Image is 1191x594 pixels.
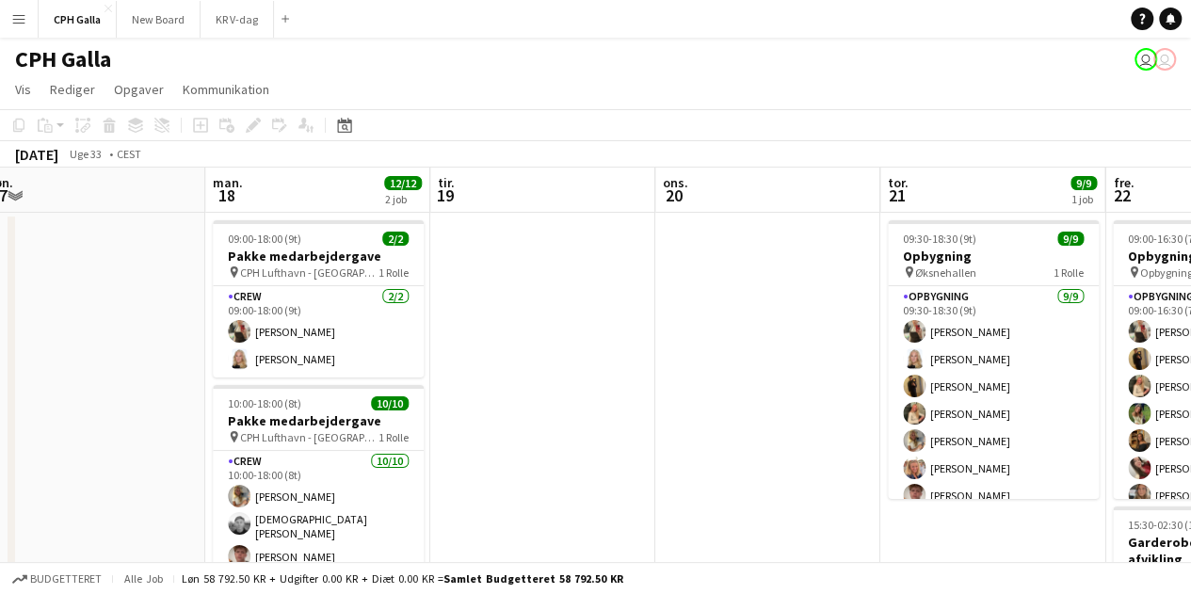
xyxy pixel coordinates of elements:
app-user-avatar: Carla Sørensen [1135,48,1157,71]
div: 1 job [1071,192,1096,206]
button: KR V-dag [201,1,274,38]
app-job-card: 09:30-18:30 (9t)9/9Opbygning Øksnehallen1 RolleOpbygning9/909:30-18:30 (9t)[PERSON_NAME][PERSON_N... [888,220,1099,499]
button: CPH Galla [39,1,117,38]
span: 10:00-18:00 (8t) [228,396,301,410]
div: [DATE] [15,145,58,164]
span: Kommunikation [183,81,269,98]
span: 10/10 [371,396,409,410]
span: Budgetteret [30,572,102,586]
span: 2/2 [382,232,409,246]
span: tir. [438,174,455,191]
h1: CPH Galla [15,45,111,73]
span: fre. [1113,174,1134,191]
button: Budgetteret [9,569,105,589]
app-card-role: Crew2/209:00-18:00 (9t)[PERSON_NAME][PERSON_NAME] [213,286,424,377]
span: 09:30-18:30 (9t) [903,232,976,246]
div: CEST [117,147,141,161]
span: 20 [660,185,688,206]
span: CPH Lufthavn - [GEOGRAPHIC_DATA] [240,430,378,444]
span: 21 [885,185,909,206]
h3: Opbygning [888,248,1099,265]
span: Uge 33 [62,147,109,161]
span: 09:00-18:00 (9t) [228,232,301,246]
span: Samlet budgetteret 58 792.50 KR [443,571,623,586]
app-job-card: 09:00-18:00 (9t)2/2Pakke medarbejdergave CPH Lufthavn - [GEOGRAPHIC_DATA]1 RolleCrew2/209:00-18:0... [213,220,424,377]
span: 18 [210,185,243,206]
span: ons. [663,174,688,191]
button: New Board [117,1,201,38]
span: 22 [1110,185,1134,206]
span: 12/12 [384,176,422,190]
app-user-avatar: Luna Amalie Sander [1153,48,1176,71]
span: 9/9 [1057,232,1084,246]
a: Kommunikation [175,77,277,102]
span: Opgaver [114,81,164,98]
span: Øksnehallen [915,265,976,280]
span: man. [213,174,243,191]
span: CPH Lufthavn - [GEOGRAPHIC_DATA] [240,265,378,280]
app-card-role: Opbygning9/909:30-18:30 (9t)[PERSON_NAME][PERSON_NAME][PERSON_NAME][PERSON_NAME][PERSON_NAME][PER... [888,286,1099,574]
div: 2 job [385,192,421,206]
span: 19 [435,185,455,206]
span: tor. [888,174,909,191]
span: 1 Rolle [378,430,409,444]
span: 9/9 [1070,176,1097,190]
a: Rediger [42,77,103,102]
div: Løn 58 792.50 KR + Udgifter 0.00 KR + Diæt 0.00 KR = [182,571,623,586]
span: Alle job [121,571,166,586]
span: 1 Rolle [1054,265,1084,280]
span: 1 Rolle [378,265,409,280]
h3: Pakke medarbejdergave [213,412,424,429]
a: Vis [8,77,39,102]
span: Rediger [50,81,95,98]
h3: Pakke medarbejdergave [213,248,424,265]
span: Vis [15,81,31,98]
a: Opgaver [106,77,171,102]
